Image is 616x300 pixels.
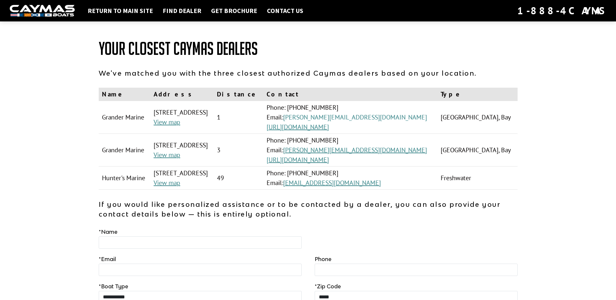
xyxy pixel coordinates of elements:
td: [GEOGRAPHIC_DATA], Bay [437,134,517,167]
p: We've matched you with the three closest authorized Caymas dealers based on your location. [99,68,518,78]
td: Phone: [PHONE_NUMBER] Email: [263,101,437,134]
a: [PERSON_NAME][EMAIL_ADDRESS][DOMAIN_NAME] [283,146,427,154]
td: 1 [214,101,263,134]
th: Name [99,88,151,101]
div: 1-888-4CAYMAS [517,4,606,18]
a: [URL][DOMAIN_NAME] [267,123,329,131]
td: Hunter's Marine [99,167,151,190]
th: Contact [263,88,437,101]
td: Grander Marine [99,101,151,134]
th: Address [150,88,214,101]
a: View map [154,179,180,187]
a: Return to main site [84,6,156,15]
a: [URL][DOMAIN_NAME] [267,156,329,164]
td: Freshwater [437,167,517,190]
a: [PERSON_NAME][EMAIL_ADDRESS][DOMAIN_NAME] [283,113,427,121]
a: [EMAIL_ADDRESS][DOMAIN_NAME] [283,179,381,187]
a: Contact Us [264,6,307,15]
label: Name [99,228,118,236]
label: Zip Code [315,282,341,290]
img: white-logo-c9c8dbefe5ff5ceceb0f0178aa75bf4bb51f6bca0971e226c86eb53dfe498488.png [10,5,75,17]
h1: Your Closest Caymas Dealers [99,39,518,58]
td: 49 [214,167,263,190]
td: Phone: [PHONE_NUMBER] Email: [263,167,437,190]
a: Find Dealer [159,6,205,15]
label: Phone [315,255,332,263]
td: [STREET_ADDRESS] [150,167,214,190]
label: Boat Type [99,282,128,290]
td: [STREET_ADDRESS] [150,134,214,167]
td: Grander Marine [99,134,151,167]
p: If you would like personalized assistance or to be contacted by a dealer, you can also provide yo... [99,199,518,219]
th: Type [437,88,517,101]
th: Distance [214,88,263,101]
td: Phone: [PHONE_NUMBER] Email: [263,134,437,167]
td: 3 [214,134,263,167]
td: [STREET_ADDRESS] [150,101,214,134]
label: Email [99,255,116,263]
a: View map [154,151,180,159]
a: Get Brochure [208,6,260,15]
td: [GEOGRAPHIC_DATA], Bay [437,101,517,134]
a: View map [154,118,180,126]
